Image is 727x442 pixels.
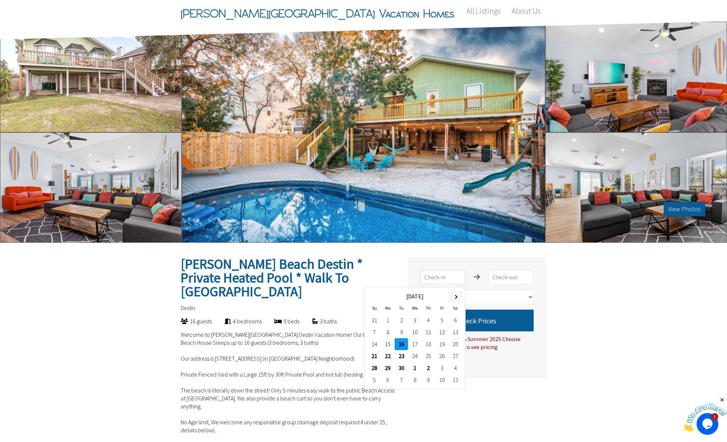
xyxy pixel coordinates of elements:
td: 2 [395,314,408,326]
div: 9 beds [262,317,299,325]
td: 9 [422,374,435,386]
td: 1 [408,362,421,374]
td: 8 [381,326,395,338]
td: 7 [368,326,381,338]
input: Check-out [488,270,534,284]
td: 2 [422,362,435,374]
td: 28 [368,362,381,374]
th: [DATE] [381,290,449,302]
td: 18 [422,338,435,350]
td: 10 [408,326,421,338]
td: 31 [368,314,381,326]
span: Destin [181,304,195,311]
td: 11 [422,326,435,338]
button: View Photos [664,202,705,216]
td: 9 [395,326,408,338]
td: 3 [408,314,421,326]
td: 4 [449,362,462,374]
td: 3 [435,362,449,374]
td: 6 [381,374,395,386]
td: 21 [368,350,381,362]
div: 4 bedrooms [212,317,262,325]
th: We [408,302,421,314]
th: Th [422,302,435,314]
td: 6 [449,314,462,326]
th: Mo [381,302,395,314]
div: 16 guests [168,317,212,325]
th: Sa [449,302,462,314]
td: 13 [449,326,462,338]
td: 19 [435,338,449,350]
iframe: chat widget [682,397,727,431]
div: For Spring Break & Summer 2025 Choose [DATE] to [DATE] to see pricing [420,331,534,351]
td: 1 [381,314,395,326]
td: 11 [449,374,462,386]
td: 22 [381,350,395,362]
td: 23 [395,350,408,362]
td: 20 [449,338,462,350]
td: 30 [395,362,408,374]
span: [PERSON_NAME][GEOGRAPHIC_DATA] Vacation Homes [181,3,454,24]
td: 8 [408,374,421,386]
td: 14 [368,338,381,350]
td: 5 [435,314,449,326]
th: Su [368,302,381,314]
input: Check-in [420,270,466,284]
td: 10 [435,374,449,386]
td: 29 [381,362,395,374]
td: 12 [435,326,449,338]
td: 26 [435,350,449,362]
th: Fr [435,302,449,314]
td: 15 [381,338,395,350]
button: Check Prices [420,310,534,331]
div: 3 baths [299,317,337,325]
h2: [PERSON_NAME] Beach Destin * Private Heated Pool * Walk To [GEOGRAPHIC_DATA] [181,257,395,298]
td: 7 [395,374,408,386]
td: 27 [449,350,462,362]
td: 17 [408,338,421,350]
td: 24 [408,350,421,362]
td: 4 [422,314,435,326]
td: 16 [395,338,408,350]
td: 25 [422,350,435,362]
td: 5 [368,374,381,386]
th: Tu [395,302,408,314]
